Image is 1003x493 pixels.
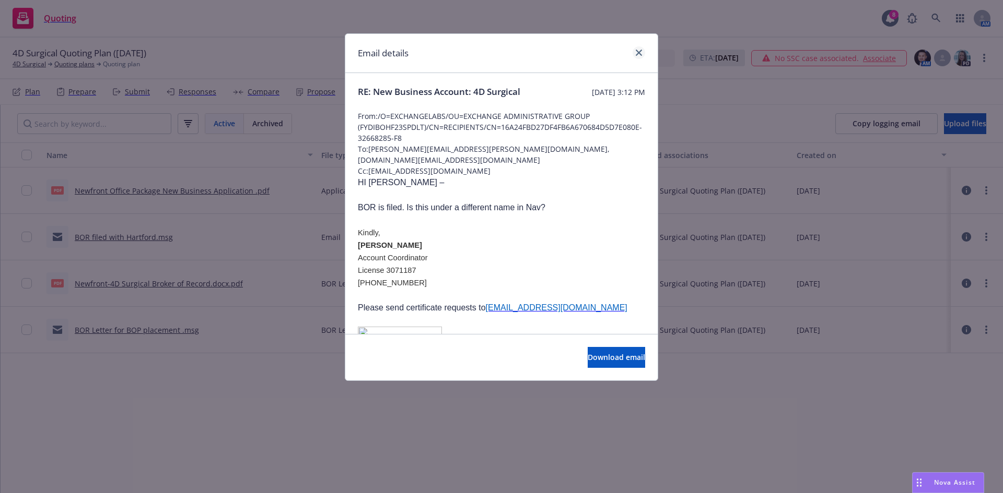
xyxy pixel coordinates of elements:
a: close [633,46,645,59]
img: image002.png@01DBCFDF.C877C270 [358,327,442,342]
span: Account Coordinator [358,254,428,262]
span: [PHONE_NUMBER] [358,279,427,287]
span: License 3071187 [358,266,416,274]
button: Download email [588,347,645,368]
div: Drag to move [913,473,926,492]
span: Download email [588,352,645,362]
span: [DATE] 3:12 PM [592,87,645,98]
h1: Email details [358,46,409,60]
span: [PERSON_NAME] [358,241,422,249]
span: RE: New Business Account: 4D Surgical [358,86,520,98]
span: To: [PERSON_NAME][EMAIL_ADDRESS][PERSON_NAME][DOMAIN_NAME], [DOMAIN_NAME][EMAIL_ADDRESS][DOMAIN_N... [358,143,645,165]
span: Kindly, [358,229,380,237]
span: Nova Assist [934,478,975,487]
p: HI [PERSON_NAME] – [358,176,645,189]
p: BOR is filed. Is this under a different name in Nav? [358,201,645,214]
span: Please send certificate requests to [358,303,627,312]
a: [EMAIL_ADDRESS][DOMAIN_NAME] [486,303,627,312]
span: Cc: [EMAIL_ADDRESS][DOMAIN_NAME] [358,165,645,176]
button: Nova Assist [912,472,984,493]
span: From: /O=EXCHANGELABS/OU=EXCHANGE ADMINISTRATIVE GROUP (FYDIBOHF23SPDLT)/CN=RECIPIENTS/CN=16A24FB... [358,111,645,143]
